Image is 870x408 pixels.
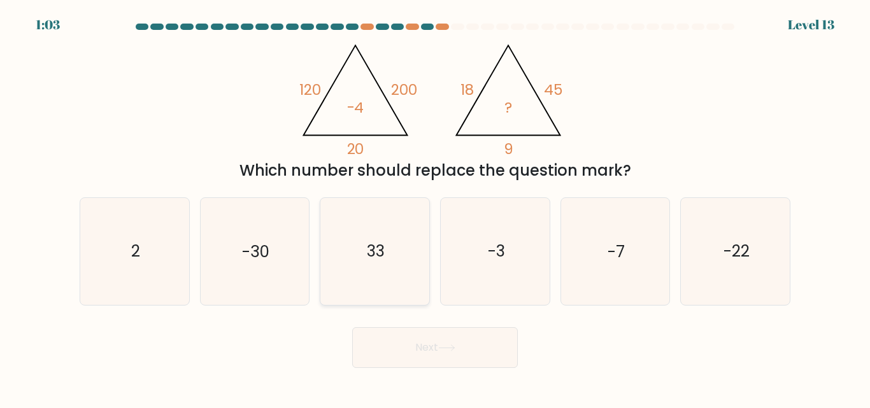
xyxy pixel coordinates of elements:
div: Which number should replace the question mark? [87,159,783,182]
text: -22 [724,241,750,263]
text: -3 [487,241,504,263]
tspan: 20 [347,139,364,159]
text: 2 [131,241,140,263]
tspan: 45 [544,80,563,100]
div: 1:03 [36,15,60,34]
div: Level 13 [788,15,834,34]
tspan: ? [504,97,512,118]
tspan: 18 [461,80,474,100]
tspan: -4 [347,97,364,118]
tspan: 200 [391,80,417,100]
text: 33 [367,241,385,263]
text: -30 [242,241,269,263]
tspan: 120 [299,80,321,100]
text: -7 [608,241,625,263]
tspan: 9 [504,139,513,159]
button: Next [352,327,518,368]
